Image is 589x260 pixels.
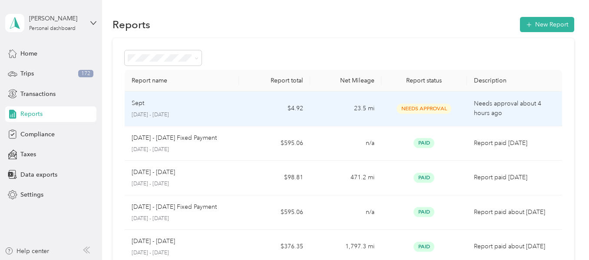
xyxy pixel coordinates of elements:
[125,70,238,92] th: Report name
[388,77,460,84] div: Report status
[239,126,310,161] td: $595.06
[132,99,144,108] p: Sept
[414,173,434,183] span: Paid
[474,138,555,148] p: Report paid [DATE]
[5,247,49,256] button: Help center
[113,20,150,29] h1: Reports
[239,195,310,230] td: $595.06
[132,249,232,257] p: [DATE] - [DATE]
[78,70,93,78] span: 172
[397,104,451,114] span: Needs Approval
[310,126,381,161] td: n/a
[414,207,434,217] span: Paid
[474,242,555,251] p: Report paid about [DATE]
[132,168,175,177] p: [DATE] - [DATE]
[29,26,76,31] div: Personal dashboard
[132,202,217,212] p: [DATE] - [DATE] Fixed Payment
[132,146,232,154] p: [DATE] - [DATE]
[310,195,381,230] td: n/a
[310,92,381,126] td: 23.5 mi
[20,150,36,159] span: Taxes
[239,92,310,126] td: $4.92
[20,49,37,58] span: Home
[540,211,589,260] iframe: Everlance-gr Chat Button Frame
[20,170,57,179] span: Data exports
[20,130,55,139] span: Compliance
[414,242,434,252] span: Paid
[474,207,555,217] p: Report paid about [DATE]
[20,190,43,199] span: Settings
[310,70,381,92] th: Net Mileage
[132,111,232,119] p: [DATE] - [DATE]
[132,215,232,223] p: [DATE] - [DATE]
[132,180,232,188] p: [DATE] - [DATE]
[20,89,56,99] span: Transactions
[29,14,83,23] div: [PERSON_NAME]
[132,133,217,143] p: [DATE] - [DATE] Fixed Payment
[474,99,555,118] p: Needs approval about 4 hours ago
[474,173,555,182] p: Report paid [DATE]
[467,70,562,92] th: Description
[414,138,434,148] span: Paid
[132,237,175,246] p: [DATE] - [DATE]
[20,109,43,118] span: Reports
[20,69,34,78] span: Trips
[310,161,381,195] td: 471.2 mi
[520,17,574,32] button: New Report
[239,70,310,92] th: Report total
[239,161,310,195] td: $98.81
